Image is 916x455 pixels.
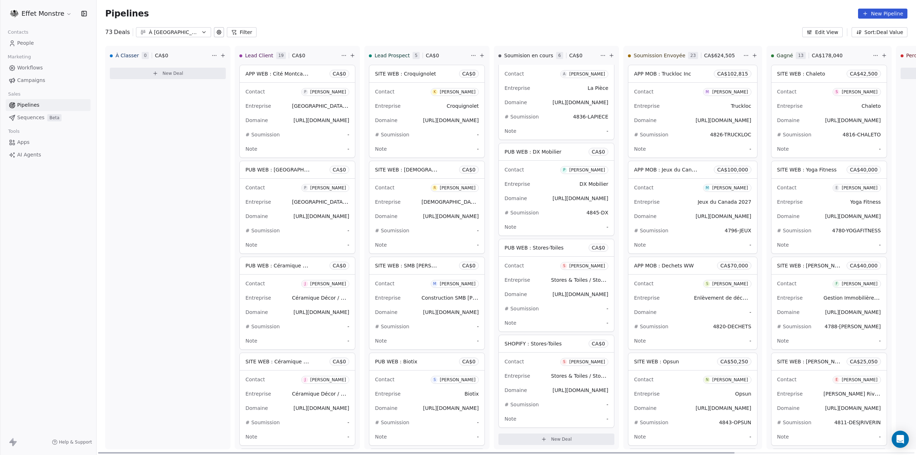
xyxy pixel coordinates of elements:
[879,145,881,153] span: -
[375,166,504,173] span: SITE WEB : [DEMOGRAPHIC_DATA] [PERSON_NAME]
[552,195,608,201] span: [URL][DOMAIN_NAME]
[556,52,563,59] span: 6
[245,377,265,382] span: Contact
[375,281,394,286] span: Contact
[835,185,838,191] div: E
[498,46,599,65] div: Soumision en cours6CA$0
[477,227,479,234] span: -
[825,213,881,219] span: [URL][DOMAIN_NAME]
[245,262,317,269] span: PUB WEB : Céramique Décor
[850,199,881,205] span: Yoga Fitness
[706,89,709,95] div: M
[634,263,694,268] span: APP MOB : Dechets WW
[110,46,210,65] div: À Classer0CA$0
[375,391,401,397] span: Entreprise
[245,324,280,329] span: # Soumission
[606,319,608,326] span: -
[777,167,837,173] span: SITE WEB : Yoga Fitness
[505,224,516,230] span: Note
[712,89,748,95] div: [PERSON_NAME]
[6,37,91,49] a: People
[713,324,751,329] span: 4820-DECHETS
[842,281,877,286] div: [PERSON_NAME]
[375,295,401,301] span: Entreprise
[505,167,524,173] span: Contact
[245,185,265,190] span: Contact
[310,377,346,382] div: [PERSON_NAME]
[592,244,605,251] span: CA$ 0
[850,262,877,269] span: CA$ 40,000
[462,358,476,365] span: CA$ 0
[369,46,469,65] div: Lead Prospect5CA$0
[505,245,564,251] span: PUB WEB : Stores-Toiles
[777,199,803,205] span: Entreprise
[245,281,265,286] span: Contact
[245,146,257,152] span: Note
[777,262,848,269] span: SITE WEB : [PERSON_NAME]
[227,27,257,37] button: Filter
[413,52,420,59] span: 5
[777,89,796,95] span: Contact
[505,195,527,201] span: Domaine
[563,167,565,173] div: P
[628,65,757,158] div: APP MOB : Truckloc IncCA$102,815ContactM[PERSON_NAME]EntrepriseTrucklocDomaine[URL][DOMAIN_NAME]#...
[825,309,881,315] span: [URL][DOMAIN_NAME]
[750,337,751,344] span: -
[505,100,527,105] span: Domaine
[245,132,280,137] span: # Soumission
[777,281,796,286] span: Contact
[777,117,800,123] span: Domaine
[245,70,357,77] span: APP WEB : Cité Montcalm Gestion Financière
[9,8,73,20] button: Effet Monstre
[434,89,436,95] div: K
[563,359,565,365] div: S
[825,324,881,329] span: 4788-[PERSON_NAME]
[293,117,349,123] span: [URL][DOMAIN_NAME]
[777,146,789,152] span: Note
[116,52,139,59] span: À Classer
[777,391,803,397] span: Entreprise
[375,309,398,315] span: Domaine
[777,213,800,219] span: Domaine
[504,52,553,59] span: Soumision en cours
[347,241,349,248] span: -
[634,295,660,301] span: Entreprise
[375,71,436,77] span: SITE WEB : Croquignolet
[292,52,305,59] span: CA$ 0
[477,145,479,153] span: -
[239,46,340,65] div: Lead Client19CA$0
[606,127,608,135] span: -
[375,89,394,95] span: Contact
[717,166,748,173] span: CA$ 100,000
[17,77,45,84] span: Campaigns
[245,295,271,301] span: Entreprise
[433,185,436,191] div: R
[347,323,349,330] span: -
[462,262,476,269] span: CA$ 0
[505,149,561,155] span: PUB WEB : DX Mobilier
[347,227,349,234] span: -
[824,390,916,397] span: [PERSON_NAME] Riverin Avocats inc.
[239,353,355,446] div: SITE WEB : Céramique DécorCA$0ContactJ[PERSON_NAME]EntrepriseCéramique Décor / Ramacieri Soligo /...
[694,294,765,301] span: Enlèvement de déchets WW
[304,89,306,95] div: P
[375,52,410,59] span: Lead Prospect
[505,387,527,393] span: Domaine
[110,68,226,79] button: New Deal
[505,341,562,347] span: SHOPIFY : Stores-Toiles
[852,27,907,37] button: Sort: Deal Value
[369,161,485,254] div: SITE WEB : [DEMOGRAPHIC_DATA] [PERSON_NAME]CA$0ContactR[PERSON_NAME]Entreprise[DEMOGRAPHIC_DATA] ...
[375,146,387,152] span: Note
[552,291,608,297] span: [URL][DOMAIN_NAME]
[606,305,608,312] span: -
[850,70,877,77] span: CA$ 42,500
[552,387,608,393] span: [URL][DOMAIN_NAME]
[842,89,877,95] div: [PERSON_NAME]
[17,39,34,47] span: People
[720,262,748,269] span: CA$ 70,000
[440,281,476,286] div: [PERSON_NAME]
[777,338,789,344] span: Note
[17,101,39,109] span: Pipelines
[777,185,796,190] span: Contact
[245,117,268,123] span: Domaine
